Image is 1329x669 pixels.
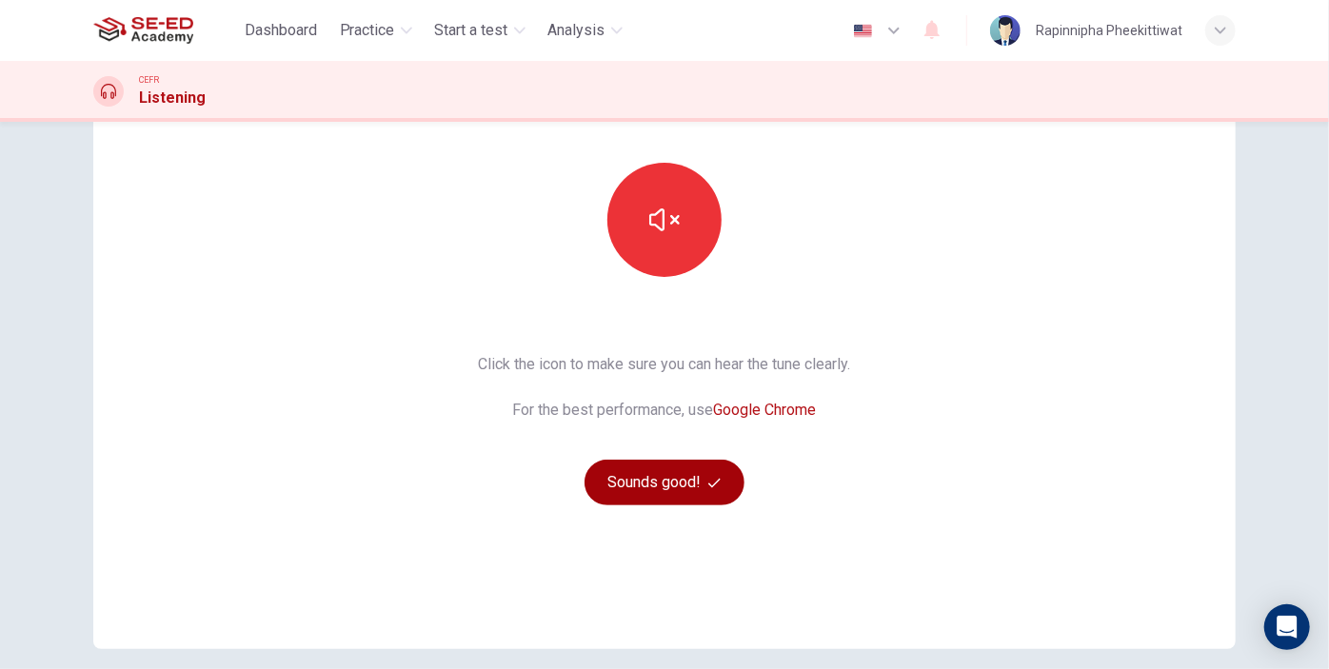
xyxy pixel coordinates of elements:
[479,353,851,376] span: Click the icon to make sure you can hear the tune clearly.
[340,19,395,42] span: Practice
[479,399,851,422] span: For the best performance, use
[435,19,508,42] span: Start a test
[93,11,193,49] img: SE-ED Academy logo
[245,19,317,42] span: Dashboard
[714,401,817,419] a: Google Chrome
[1036,19,1182,42] div: Rapinnipha Pheekittiwat
[139,87,206,109] h1: Listening
[585,460,744,505] button: Sounds good!
[332,13,420,48] button: Practice
[541,13,630,48] button: Analysis
[1264,604,1310,650] div: Open Intercom Messenger
[427,13,533,48] button: Start a test
[851,24,875,38] img: en
[548,19,605,42] span: Analysis
[139,73,159,87] span: CEFR
[93,11,237,49] a: SE-ED Academy logo
[990,15,1021,46] img: Profile picture
[237,13,325,48] button: Dashboard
